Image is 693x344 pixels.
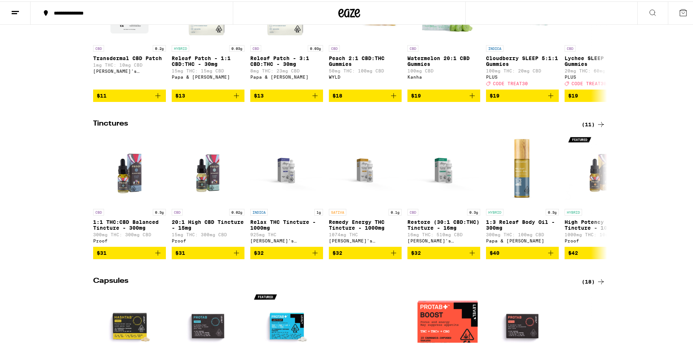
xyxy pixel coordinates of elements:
[172,245,244,258] button: Add to bag
[172,218,244,229] p: 20:1 High CBD Tincture - 15mg
[565,131,637,204] img: Proof - High Potency THC Tincture - 1000mg
[486,237,559,242] div: Papa & [PERSON_NAME]
[486,131,559,245] a: Open page for 1:3 Releaf Body Oil - 300mg from Papa & Barkley
[329,237,402,242] div: [PERSON_NAME]'s Medicinals
[332,249,342,254] span: $32
[172,231,244,236] p: 15mg THC: 300mg CBD
[93,54,166,60] p: Transdermal CBD Patch
[568,91,578,97] span: $19
[565,44,575,50] p: CBD
[407,131,480,245] a: Open page for Restore (30:1 CBD:THC) Tincture - 16mg from Mary's Medicinals
[93,276,570,285] h2: Capsules
[493,80,528,84] span: CODE TREAT30
[565,218,637,229] p: High Potency THC Tincture - 1000mg
[250,131,323,245] a: Open page for Relax THC Tincture - 1000mg from Mary's Medicinals
[407,231,480,236] p: 16mg THC: 510mg CBD
[486,54,559,66] p: Cloudberry SLEEP 5:1:1 Gummies
[467,207,480,214] p: 0.3g
[250,207,268,214] p: INDICA
[93,237,166,242] div: Proof
[93,119,570,127] h2: Tinctures
[486,245,559,258] button: Add to bag
[565,131,637,245] a: Open page for High Potency THC Tincture - 1000mg from Proof
[407,44,418,50] p: CBD
[486,73,559,78] div: PLUS
[250,131,323,204] img: Mary's Medicinals - Relax THC Tincture - 1000mg
[411,249,421,254] span: $32
[407,131,480,204] img: Mary's Medicinals - Restore (30:1 CBD:THC) Tincture - 16mg
[97,249,107,254] span: $31
[407,54,480,66] p: Watermelon 20:1 CBD Gummies
[565,237,637,242] div: Proof
[93,207,104,214] p: CBD
[97,91,107,97] span: $11
[486,67,559,72] p: 100mg THC: 20mg CBD
[93,218,166,229] p: 1:1 THC:CBD Balanced Tincture - 300mg
[329,67,402,72] p: 50mg THC: 100mg CBD
[568,249,578,254] span: $42
[93,44,104,50] p: CBD
[565,231,637,236] p: 1000mg THC: 10mg CBD
[250,44,261,50] p: CBD
[486,131,559,204] img: Papa & Barkley - 1:3 Releaf Body Oil - 300mg
[250,231,323,236] p: 925mg THC
[250,67,323,72] p: 8mg THC: 23mg CBD
[93,131,166,204] img: Proof - 1:1 THC:CBD Balanced Tincture - 300mg
[250,73,323,78] div: Papa & [PERSON_NAME]
[490,91,499,97] span: $19
[93,88,166,100] button: Add to bag
[546,207,559,214] p: 0.3g
[172,73,244,78] div: Papa & [PERSON_NAME]
[254,249,264,254] span: $32
[329,44,340,50] p: CBD
[314,207,323,214] p: 1g
[93,231,166,236] p: 300mg THC: 300mg CBD
[250,54,323,66] p: Releaf Patch - 3:1 CBD:THC - 30mg
[172,131,244,245] a: Open page for 20:1 High CBD Tincture - 15mg from Proof
[254,91,264,97] span: $13
[486,44,503,50] p: INDICA
[250,88,323,100] button: Add to bag
[93,61,166,66] p: 1mg THC: 10mg CBD
[582,276,605,285] div: (18)
[153,207,166,214] p: 0.3g
[250,218,323,229] p: Relax THC Tincture - 1000mg
[172,207,183,214] p: CBD
[486,207,503,214] p: HYBRID
[329,54,402,66] p: Peach 2:1 CBD:THC Gummies
[93,131,166,245] a: Open page for 1:1 THC:CBD Balanced Tincture - 300mg from Proof
[172,54,244,66] p: Releaf Patch - 1:1 CBD:THC - 30mg
[565,67,637,72] p: 20mg THC: 60mg CBD
[486,218,559,229] p: 1:3 Releaf Body Oil - 300mg
[93,245,166,258] button: Add to bag
[172,88,244,100] button: Add to bag
[407,88,480,100] button: Add to bag
[565,54,637,66] p: Lychee SLEEP 1:2:3 Gummies
[329,131,402,204] img: Mary's Medicinals - Remedy Energy THC Tincture - 1000mg
[407,67,480,72] p: 100mg CBD
[172,67,244,72] p: 15mg THC: 15mg CBD
[582,119,605,127] a: (11)
[411,91,421,97] span: $19
[407,237,480,242] div: [PERSON_NAME]'s Medicinals
[172,237,244,242] div: Proof
[332,91,342,97] span: $18
[407,218,480,229] p: Restore (30:1 CBD:THC) Tincture - 16mg
[407,245,480,258] button: Add to bag
[486,231,559,236] p: 300mg THC: 100mg CBD
[329,131,402,245] a: Open page for Remedy Energy THC Tincture - 1000mg from Mary's Medicinals
[486,88,559,100] button: Add to bag
[229,44,244,50] p: 0.03g
[329,207,346,214] p: SATIVA
[250,237,323,242] div: [PERSON_NAME]'s Medicinals
[565,207,582,214] p: HYBRID
[389,207,402,214] p: 0.1g
[329,245,402,258] button: Add to bag
[175,91,185,97] span: $13
[93,67,166,72] div: [PERSON_NAME]'s Medicinals
[490,249,499,254] span: $40
[172,44,189,50] p: HYBRID
[250,245,323,258] button: Add to bag
[329,73,402,78] div: WYLD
